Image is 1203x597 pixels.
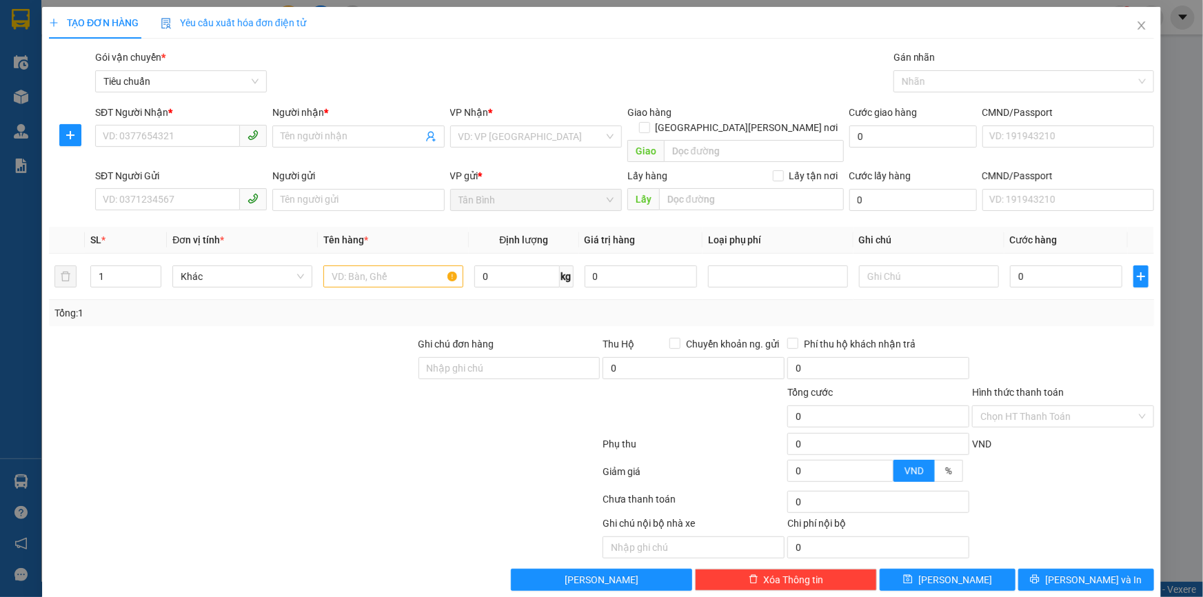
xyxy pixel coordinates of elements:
[55,92,104,122] div: CR :
[1134,271,1148,282] span: plus
[161,17,306,28] span: Yêu cầu xuất hóa đơn điện tử
[585,234,636,245] span: Giá trị hàng
[272,105,444,120] div: Người nhận
[627,188,659,210] span: Lấy
[1031,574,1040,585] span: printer
[181,266,304,287] span: Khác
[849,125,977,148] input: Cước giao hàng
[787,516,969,536] div: Chi phí nội bộ
[54,265,77,287] button: delete
[903,574,913,585] span: save
[418,338,494,350] label: Ghi chú đơn hàng
[23,63,48,74] span: A Tân
[664,140,844,162] input: Dọc đường
[54,305,465,321] div: Tổng: 1
[1133,265,1149,287] button: plus
[6,6,61,61] img: logo.jpg
[982,105,1154,120] div: CMND/Passport
[49,18,59,28] span: plus
[145,63,201,74] span: 0945364747
[918,572,992,587] span: [PERSON_NAME]
[1136,20,1147,31] span: close
[1018,569,1154,591] button: printer[PERSON_NAME] và In
[1010,234,1058,245] span: Cước hàng
[71,28,201,45] div: Ngày gửi: 17:30 [DATE]
[6,61,103,77] div: Gửi:
[749,574,758,585] span: delete
[161,18,172,29] img: icon
[893,52,936,63] label: Gán nhãn
[585,265,697,287] input: 0
[982,168,1154,183] div: CMND/Passport
[6,77,103,92] div: Nhận:
[787,387,833,398] span: Tổng cước
[172,234,224,245] span: Đơn vị tính
[450,107,489,118] span: VP Nhận
[650,120,844,135] span: [GEOGRAPHIC_DATA][PERSON_NAME] nơi
[560,265,574,287] span: kg
[458,190,614,210] span: Tân Bình
[1122,7,1161,45] button: Close
[152,92,201,122] div: Tổng:
[849,170,911,181] label: Cước lấy hàng
[603,536,785,558] input: Nhập ghi chú
[511,569,693,591] button: [PERSON_NAME]
[95,52,165,63] span: Gói vận chuyển
[627,170,667,181] span: Lấy hàng
[859,265,999,287] input: Ghi Chú
[49,17,139,28] span: TẠO ĐƠN HÀNG
[90,234,101,245] span: SL
[61,130,81,141] span: plus
[602,436,787,461] div: Phụ thu
[499,234,548,245] span: Định lượng
[565,572,638,587] span: [PERSON_NAME]
[880,569,1015,591] button: save[PERSON_NAME]
[103,92,152,122] div: CC :
[6,92,55,122] div: SL:
[323,265,463,287] input: VD: Bàn, Ghế
[603,338,634,350] span: Thu Hộ
[972,387,1064,398] label: Hình thức thanh toán
[272,168,444,183] div: Người gửi
[71,6,201,28] div: Nhà xe Tiến Oanh
[247,130,259,141] span: phone
[103,77,201,92] div: SĐT:
[603,516,785,536] div: Ghi chú nội bộ nhà xe
[695,569,877,591] button: deleteXóa Thông tin
[120,94,125,105] span: 0
[764,572,824,587] span: Xóa Thông tin
[95,168,267,183] div: SĐT Người Gửi
[103,71,259,92] span: Tiêu chuẩn
[425,131,436,142] span: user-add
[32,79,63,90] span: A BÌNH
[798,336,921,352] span: Phí thu hộ khách nhận trả
[627,107,671,118] span: Giao hàng
[323,234,368,245] span: Tên hàng
[904,465,924,476] span: VND
[60,124,82,146] button: plus
[972,438,991,449] span: VND
[945,465,952,476] span: %
[853,227,1004,254] th: Ghi chú
[849,189,977,211] input: Cước lấy hàng
[602,492,787,516] div: Chưa thanh toán
[247,193,259,204] span: phone
[659,188,844,210] input: Dọc đường
[450,168,622,183] div: VP gửi
[95,105,267,120] div: SĐT Người Nhận
[784,168,844,183] span: Lấy tận nơi
[103,61,201,77] div: SĐT:
[418,357,600,379] input: Ghi chú đơn hàng
[72,94,102,105] span: 60.000
[702,227,853,254] th: Loại phụ phí
[680,336,785,352] span: Chuyển khoản ng. gửi
[1046,572,1142,587] span: [PERSON_NAME] và In
[145,79,201,90] span: 0909850050
[19,94,25,105] span: 1
[849,107,918,118] label: Cước giao hàng
[602,464,787,488] div: Giảm giá
[627,140,664,162] span: Giao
